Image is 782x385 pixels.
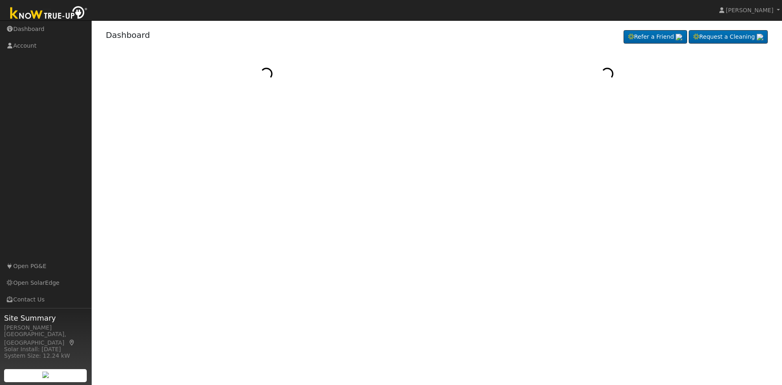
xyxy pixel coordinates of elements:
[4,345,87,354] div: Solar Install: [DATE]
[106,30,150,40] a: Dashboard
[4,330,87,347] div: [GEOGRAPHIC_DATA], [GEOGRAPHIC_DATA]
[676,34,682,40] img: retrieve
[757,34,763,40] img: retrieve
[6,4,92,23] img: Know True-Up
[68,339,76,346] a: Map
[726,7,773,13] span: [PERSON_NAME]
[4,323,87,332] div: [PERSON_NAME]
[689,30,768,44] a: Request a Cleaning
[4,352,87,360] div: System Size: 12.24 kW
[624,30,687,44] a: Refer a Friend
[4,312,87,323] span: Site Summary
[42,372,49,378] img: retrieve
